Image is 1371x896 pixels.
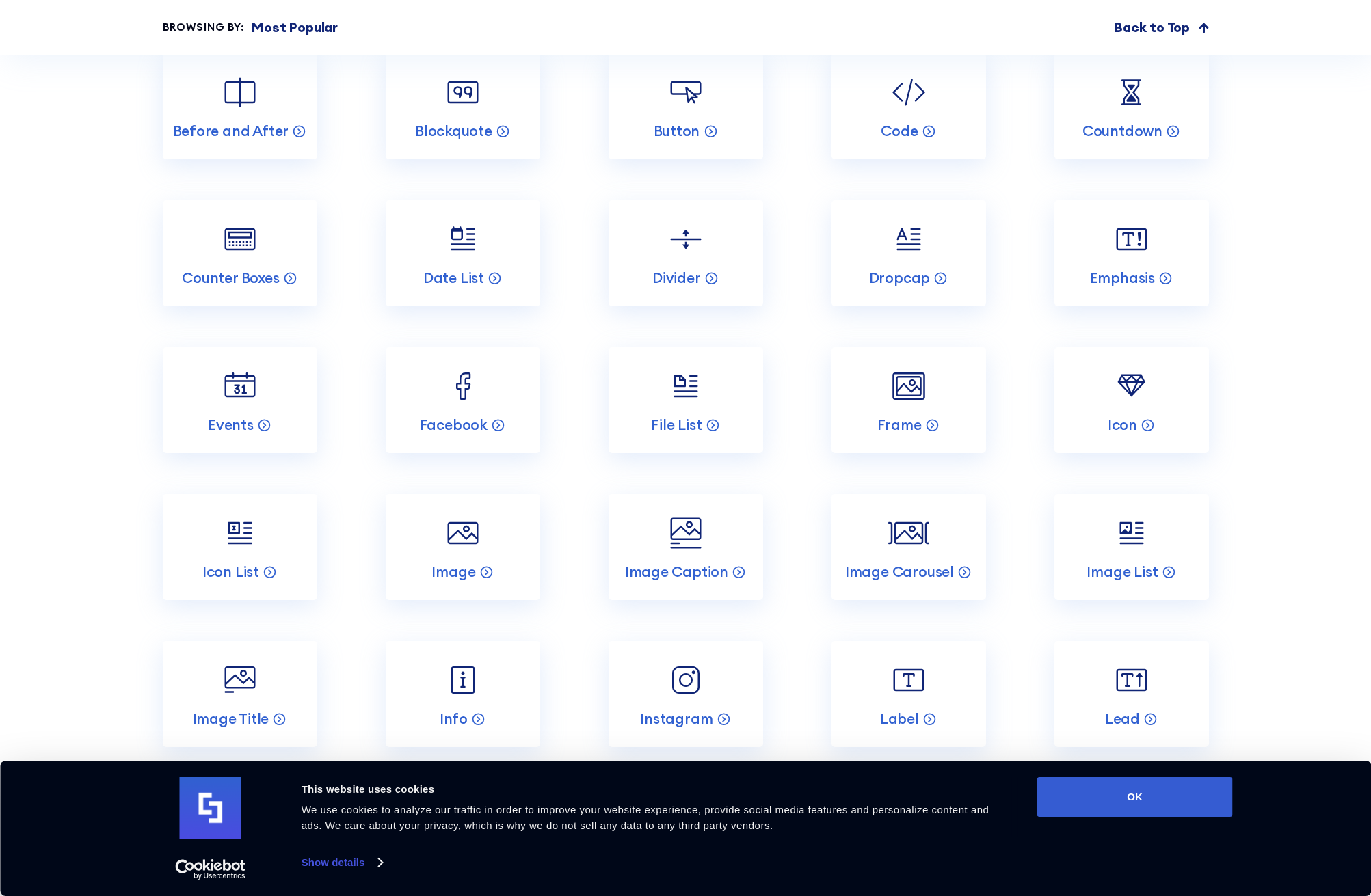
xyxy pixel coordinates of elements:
[163,200,317,306] a: Counter Boxes
[831,494,986,600] a: Image Carousel
[442,72,483,113] img: Blockquote
[219,660,261,701] img: Image Title
[219,366,261,407] img: Events
[252,17,338,38] p: Most Popular
[651,416,702,434] p: File List
[442,513,483,554] img: Image
[652,269,701,287] p: Divider
[180,777,241,839] img: logo
[193,709,269,728] p: Image Title
[1087,562,1158,581] p: Image List
[302,852,382,873] a: Show details
[1037,777,1233,817] button: OK
[163,641,317,747] a: Image Title
[845,562,954,581] p: Image Carousel
[881,122,918,140] p: Code
[440,709,468,728] p: Info
[880,709,919,728] p: Label
[888,72,929,113] img: Code
[665,660,706,701] img: Instagram
[182,269,279,287] p: Counter Boxes
[415,122,492,140] p: Blockquote
[442,219,483,260] img: Date List
[208,416,254,434] p: Events
[665,366,706,407] img: File List
[163,53,317,159] a: Before and After
[831,53,986,159] a: Code
[1090,269,1155,287] p: Emphasis
[665,513,706,554] img: Image Caption
[163,347,317,453] a: Events
[640,709,713,728] p: Instagram
[1111,513,1152,554] img: Image List
[1054,347,1209,453] a: Icon
[1114,17,1208,38] a: Back to Top
[1111,366,1152,407] img: Icon
[150,859,270,880] a: Usercentrics Cookiebot - opens in a new window
[888,660,929,701] img: Label
[1054,200,1209,306] a: Emphasis
[888,513,929,554] img: Image Carousel
[1108,416,1137,434] p: Icon
[163,20,245,36] div: Browsing by:
[877,416,921,434] p: Frame
[888,366,929,407] img: Frame
[386,53,540,159] a: Blockquote
[1105,709,1140,728] p: Lead
[1054,494,1209,600] a: Image List
[831,200,986,306] a: Dropcap
[1111,219,1152,260] img: Emphasis
[423,269,484,287] p: Date List
[302,804,989,831] span: We use cookies to analyze our traffic in order to improve your website experience, provide social...
[386,641,540,747] a: Info
[302,781,1007,798] div: This website uses cookies
[665,72,706,113] img: Button
[386,494,540,600] a: Image
[173,122,289,140] p: Before and After
[831,641,986,747] a: Label
[609,347,763,453] a: File List
[609,200,763,306] a: Divider
[609,53,763,159] a: Button
[386,200,540,306] a: Date List
[219,72,261,113] img: Before and After
[202,562,259,581] p: Icon List
[888,219,929,260] img: Dropcap
[420,416,488,434] p: Facebook
[163,494,317,600] a: Icon List
[609,494,763,600] a: Image Caption
[1082,122,1162,140] p: Countdown
[1054,641,1209,747] a: Lead
[1111,72,1152,113] img: Countdown
[442,660,483,701] img: Info
[831,347,986,453] a: Frame
[625,562,728,581] p: Image Caption
[219,219,261,260] img: Counter Boxes
[1114,17,1190,38] p: Back to Top
[431,562,475,581] p: Image
[654,122,700,140] p: Button
[442,366,483,407] img: Facebook
[609,641,763,747] a: Instagram
[665,219,706,260] img: Divider
[1111,660,1152,701] img: Lead
[386,347,540,453] a: Facebook
[1054,53,1209,159] a: Countdown
[869,269,931,287] p: Dropcap
[219,513,261,554] img: Icon List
